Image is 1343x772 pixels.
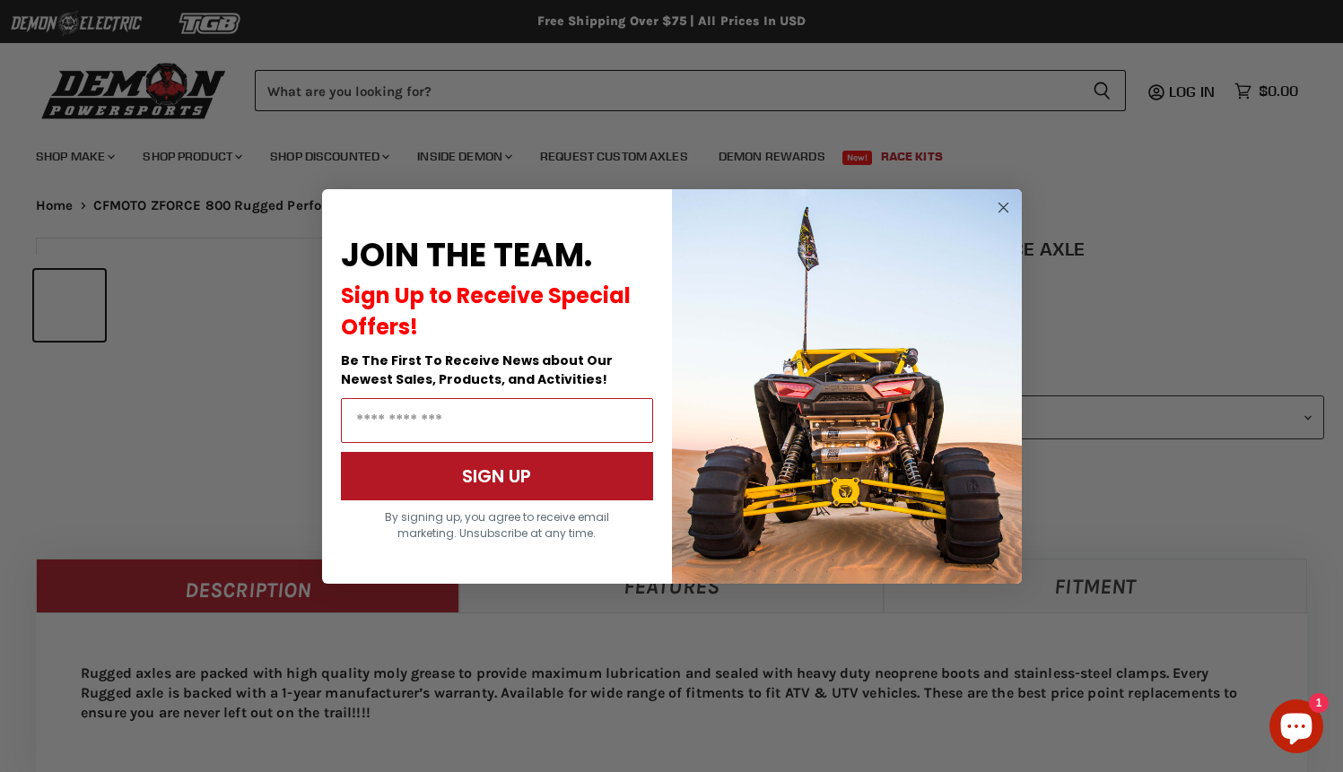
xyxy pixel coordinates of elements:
[1264,699,1329,758] inbox-online-store-chat: Shopify online store chat
[341,232,592,278] span: JOIN THE TEAM.
[992,196,1015,219] button: Close dialog
[385,509,609,541] span: By signing up, you agree to receive email marketing. Unsubscribe at any time.
[672,189,1022,584] img: a9095488-b6e7-41ba-879d-588abfab540b.jpeg
[341,351,613,388] span: Be The First To Receive News about Our Newest Sales, Products, and Activities!
[341,398,653,443] input: Email Address
[341,281,631,342] span: Sign Up to Receive Special Offers!
[341,452,653,500] button: SIGN UP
